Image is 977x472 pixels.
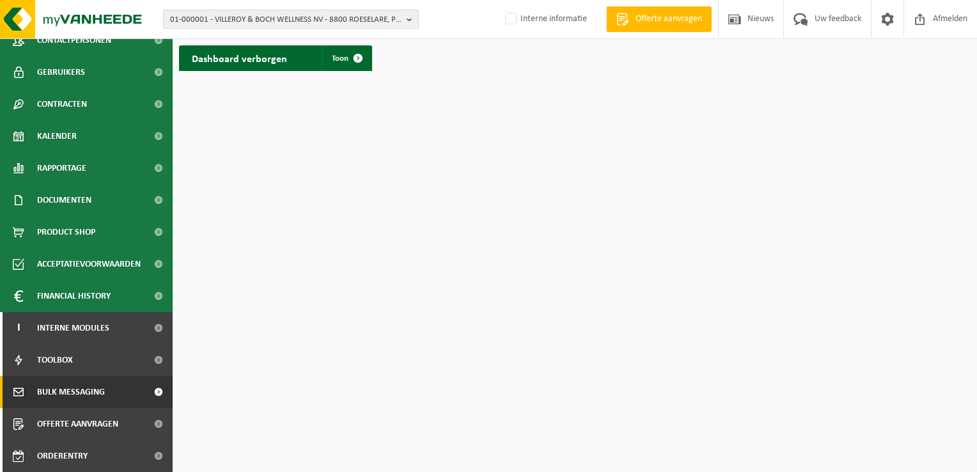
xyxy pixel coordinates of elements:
span: Acceptatievoorwaarden [37,248,141,280]
span: Kalender [37,120,77,152]
a: Toon [322,45,371,71]
span: Offerte aanvragen [37,408,118,440]
span: Toon [332,54,348,63]
span: Bulk Messaging [37,376,105,408]
span: Contracten [37,88,87,120]
span: Contactpersonen [37,24,111,56]
a: Offerte aanvragen [606,6,712,32]
span: Documenten [37,184,91,216]
span: Interne modules [37,312,109,344]
span: Gebruikers [37,56,85,88]
span: Toolbox [37,344,73,376]
span: 01-000001 - VILLEROY & BOCH WELLNESS NV - 8800 ROESELARE, POPULIERSTRAAT 1 [170,10,402,29]
label: Interne informatie [503,10,587,29]
button: 01-000001 - VILLEROY & BOCH WELLNESS NV - 8800 ROESELARE, POPULIERSTRAAT 1 [163,10,419,29]
span: Product Shop [37,216,95,248]
h2: Dashboard verborgen [179,45,300,70]
span: Offerte aanvragen [632,13,705,26]
span: I [13,312,24,344]
span: Rapportage [37,152,86,184]
span: Financial History [37,280,111,312]
span: Orderentry Goedkeuring [37,440,145,472]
